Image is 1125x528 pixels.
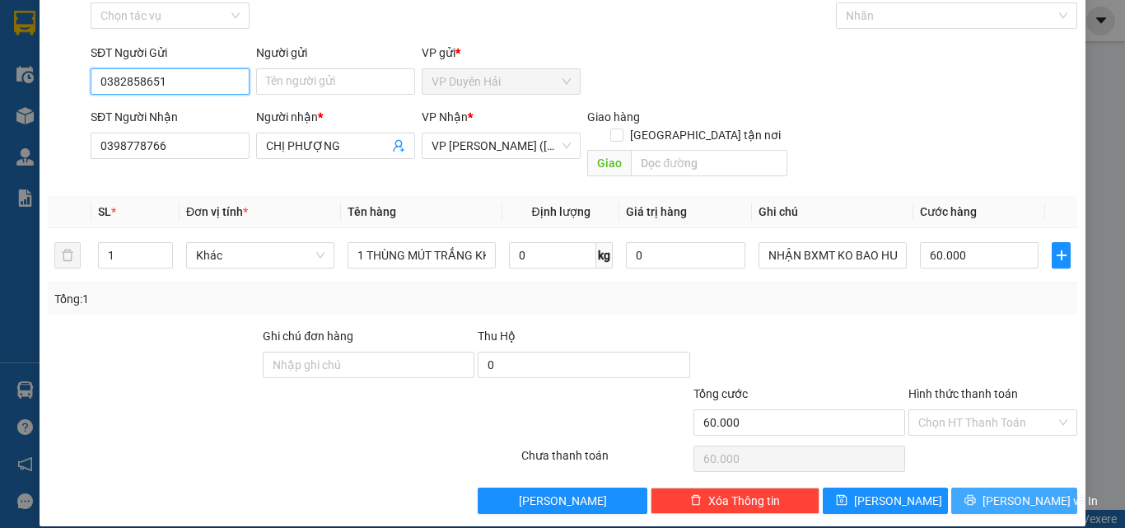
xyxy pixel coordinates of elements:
button: delete [54,242,81,269]
div: Chưa thanh toán [520,446,692,475]
span: Tổng cước [693,387,748,400]
div: Tổng: 1 [54,290,436,308]
div: Người nhận [256,108,415,126]
span: save [836,494,847,507]
span: user-add [392,139,405,152]
span: [GEOGRAPHIC_DATA] tận nơi [623,126,787,144]
span: plus [1053,249,1070,262]
span: Định lượng [531,205,590,218]
div: Người gửi [256,44,415,62]
span: Giá trị hàng [626,205,687,218]
span: printer [964,494,976,507]
label: Ghi chú đơn hàng [263,329,353,343]
button: save[PERSON_NAME] [823,488,949,514]
span: Cước hàng [920,205,977,218]
span: [PERSON_NAME] và In [983,492,1098,510]
th: Ghi chú [752,196,913,228]
span: Giao hàng [587,110,640,124]
input: VD: Bàn, Ghế [348,242,496,269]
div: SĐT Người Nhận [91,108,250,126]
button: plus [1052,242,1071,269]
span: VP Duyên Hải [432,69,571,94]
input: Ghi Chú [759,242,907,269]
span: SL [98,205,111,218]
input: Ghi chú đơn hàng [263,352,474,378]
span: kg [596,242,613,269]
span: Giao [587,150,631,176]
label: Hình thức thanh toán [908,387,1018,400]
input: 0 [626,242,745,269]
span: Khác [196,243,324,268]
div: SĐT Người Gửi [91,44,250,62]
span: [PERSON_NAME] [519,492,607,510]
button: printer[PERSON_NAME] và In [951,488,1077,514]
span: VP Trần Phú (Hàng) [432,133,571,158]
span: delete [690,494,702,507]
span: [PERSON_NAME] [854,492,942,510]
button: deleteXóa Thông tin [651,488,819,514]
span: Tên hàng [348,205,396,218]
button: [PERSON_NAME] [478,488,647,514]
input: Dọc đường [631,150,787,176]
span: Thu Hộ [478,329,516,343]
span: VP Nhận [422,110,468,124]
span: Đơn vị tính [186,205,248,218]
span: Xóa Thông tin [708,492,780,510]
div: VP gửi [422,44,581,62]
